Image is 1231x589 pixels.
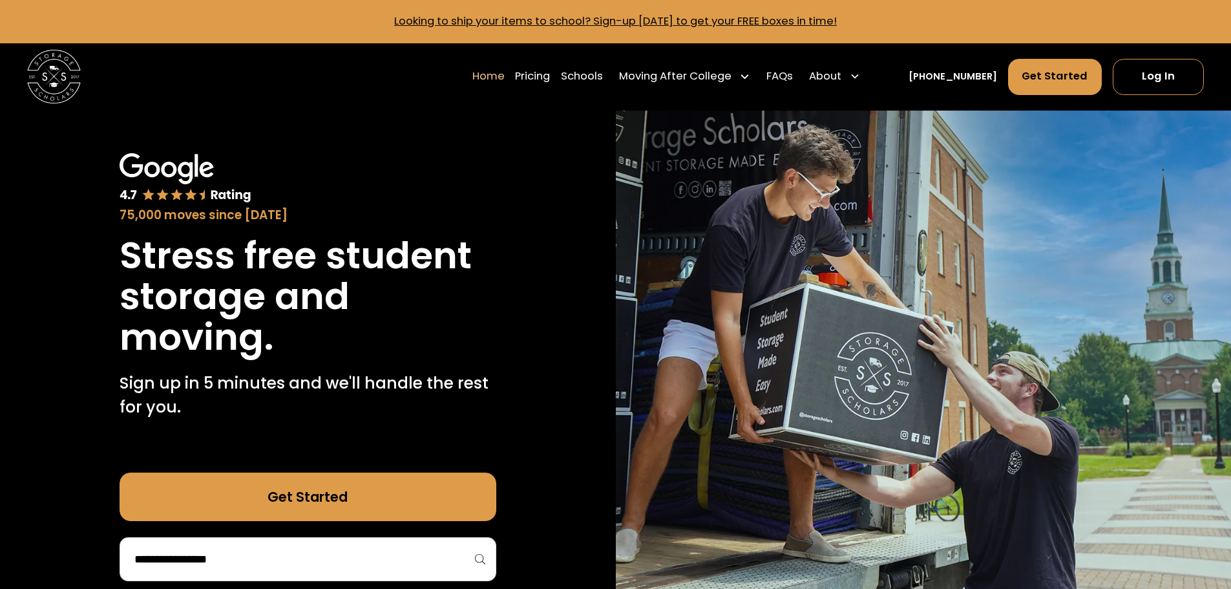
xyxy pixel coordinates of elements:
[1008,59,1102,95] a: Get Started
[614,58,756,95] div: Moving After College
[472,58,505,95] a: Home
[804,58,866,95] div: About
[120,153,251,204] img: Google 4.7 star rating
[766,58,793,95] a: FAQs
[120,235,496,358] h1: Stress free student storage and moving.
[809,69,841,85] div: About
[515,58,550,95] a: Pricing
[120,206,496,224] div: 75,000 moves since [DATE]
[120,371,496,420] p: Sign up in 5 minutes and we'll handle the rest for you.
[561,58,603,95] a: Schools
[27,50,81,103] a: home
[1113,59,1204,95] a: Log In
[909,70,997,84] a: [PHONE_NUMBER]
[394,14,837,28] a: Looking to ship your items to school? Sign-up [DATE] to get your FREE boxes in time!
[619,69,731,85] div: Moving After College
[27,50,81,103] img: Storage Scholars main logo
[120,473,496,521] a: Get Started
